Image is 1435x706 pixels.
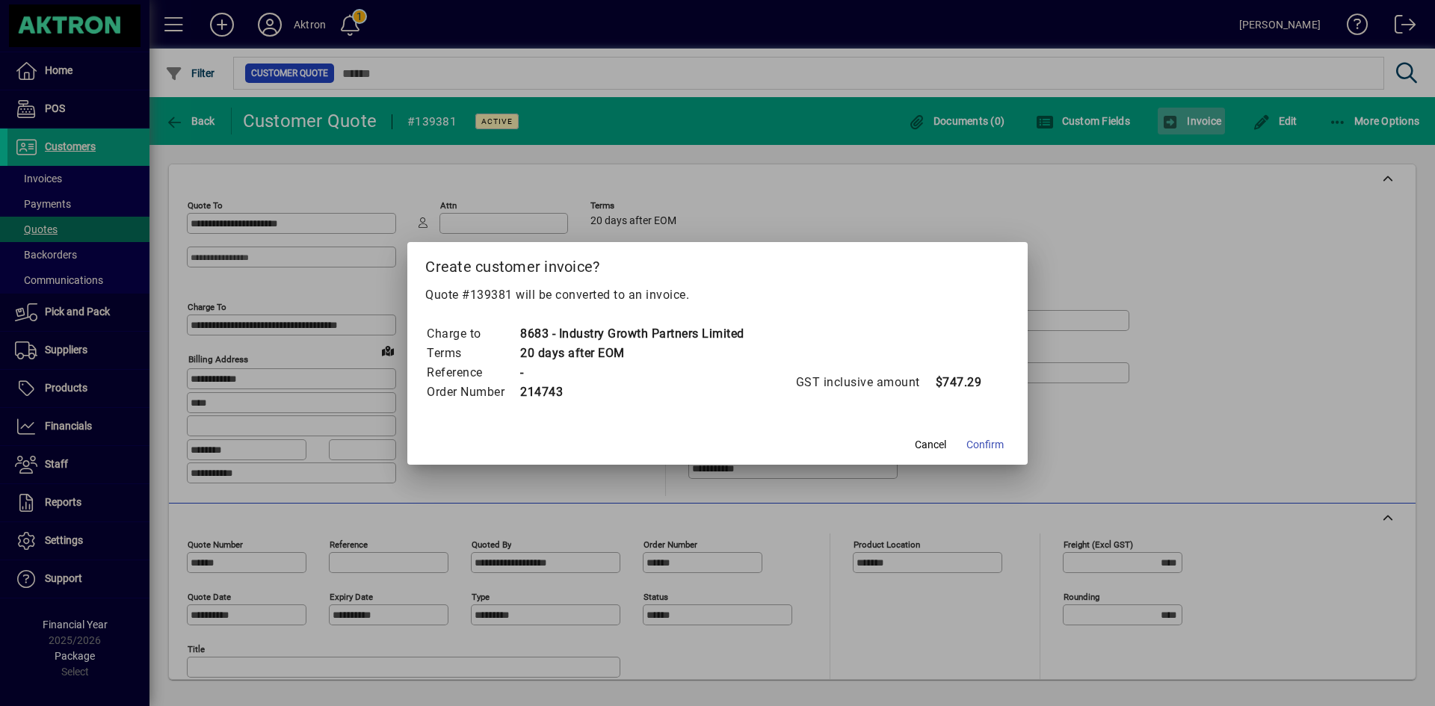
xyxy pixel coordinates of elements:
td: $747.29 [935,373,995,392]
td: Terms [426,344,519,363]
span: Cancel [915,437,946,453]
button: Confirm [960,432,1010,459]
td: 214743 [519,383,744,402]
td: Reference [426,363,519,383]
td: Order Number [426,383,519,402]
h2: Create customer invoice? [407,242,1028,285]
p: Quote #139381 will be converted to an invoice. [425,286,1010,304]
td: - [519,363,744,383]
span: Confirm [966,437,1004,453]
td: GST inclusive amount [795,373,935,392]
td: 20 days after EOM [519,344,744,363]
button: Cancel [907,432,954,459]
td: Charge to [426,324,519,344]
td: 8683 - Industry Growth Partners Limited [519,324,744,344]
